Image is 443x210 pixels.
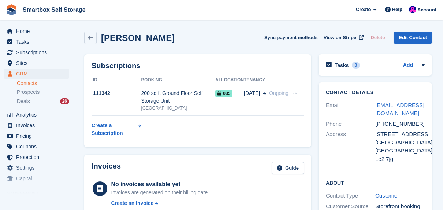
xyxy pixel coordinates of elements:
[4,173,69,184] a: menu
[4,163,69,173] a: menu
[4,26,69,36] a: menu
[17,89,40,96] span: Prospects
[264,32,318,44] button: Sync payment methods
[392,6,402,13] span: Help
[20,4,89,16] a: Smartbox Self Storage
[16,131,60,141] span: Pricing
[16,69,60,79] span: CRM
[16,173,60,184] span: Capital
[272,162,304,174] a: Guide
[17,97,69,105] a: Deals 26
[101,33,175,43] h2: [PERSON_NAME]
[92,89,141,97] div: 111342
[368,32,388,44] button: Delete
[16,120,60,130] span: Invoices
[326,130,375,163] div: Address
[356,6,371,13] span: Create
[326,90,425,96] h2: Contact Details
[375,102,424,117] a: [EMAIL_ADDRESS][DOMAIN_NAME]
[92,62,304,70] h2: Subscriptions
[16,110,60,120] span: Analytics
[4,152,69,162] a: menu
[92,119,141,140] a: Create a Subscription
[17,80,69,87] a: Contacts
[17,88,69,96] a: Prospects
[326,179,425,186] h2: About
[16,141,60,152] span: Coupons
[4,58,69,68] a: menu
[7,190,73,197] span: Storefront
[141,89,215,105] div: 200 sq ft Ground Floor Self Storage Unit
[111,199,209,207] a: Create an Invoice
[326,192,375,200] div: Contact Type
[16,26,60,36] span: Home
[215,74,244,86] th: Allocation
[326,101,375,118] div: Email
[4,37,69,47] a: menu
[4,141,69,152] a: menu
[92,122,136,137] div: Create a Subscription
[141,74,215,86] th: Booking
[375,139,425,147] div: [GEOGRAPHIC_DATA]
[4,120,69,130] a: menu
[417,6,436,14] span: Account
[324,34,356,41] span: View on Stripe
[321,32,365,44] a: View on Stripe
[335,62,349,69] h2: Tasks
[215,90,232,97] span: 035
[111,180,209,189] div: No invoices available yet
[4,47,69,58] a: menu
[244,89,260,97] span: [DATE]
[409,6,416,13] img: Sam Austin
[16,37,60,47] span: Tasks
[244,74,288,86] th: Tenancy
[375,192,399,199] a: Customer
[111,189,209,196] div: Invoices are generated on their billing date.
[4,131,69,141] a: menu
[375,147,425,155] div: [GEOGRAPHIC_DATA]
[16,163,60,173] span: Settings
[394,32,432,44] a: Edit Contact
[60,98,69,104] div: 26
[141,105,215,111] div: [GEOGRAPHIC_DATA]
[16,152,60,162] span: Protection
[326,120,375,128] div: Phone
[16,58,60,68] span: Sites
[111,199,153,207] div: Create an Invoice
[269,90,288,96] span: Ongoing
[352,62,360,69] div: 0
[375,155,425,163] div: Le2 7jg
[375,120,425,128] div: [PHONE_NUMBER]
[92,74,141,86] th: ID
[92,162,121,174] h2: Invoices
[4,69,69,79] a: menu
[403,61,413,70] a: Add
[6,4,17,15] img: stora-icon-8386f47178a22dfd0bd8f6a31ec36ba5ce8667c1dd55bd0f319d3a0aa187defe.svg
[375,130,425,139] div: [STREET_ADDRESS]
[16,47,60,58] span: Subscriptions
[17,98,30,105] span: Deals
[4,110,69,120] a: menu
